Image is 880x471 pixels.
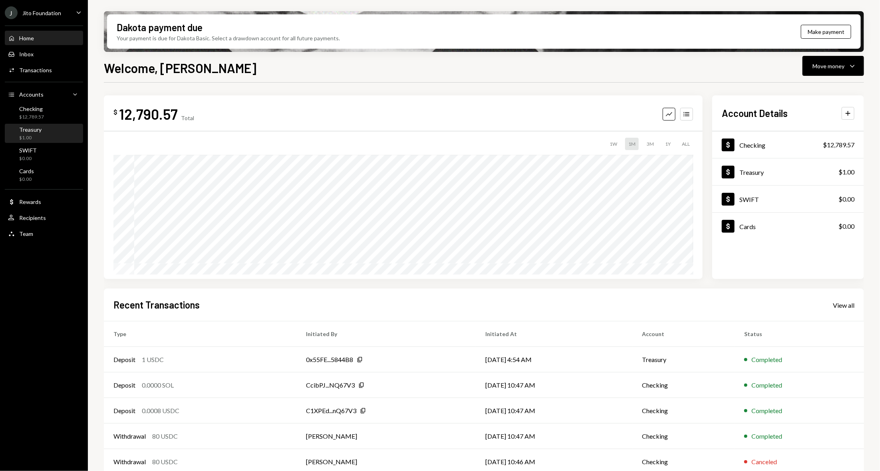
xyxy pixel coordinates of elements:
div: Total [181,115,194,121]
div: SWIFT [739,196,759,203]
div: Deposit [113,380,135,390]
div: 12,790.57 [119,105,178,123]
div: View all [833,301,854,309]
div: Move money [812,62,844,70]
div: $0.00 [19,155,37,162]
div: 0x55FE...5844B8 [306,355,354,364]
h2: Recent Transactions [113,298,200,311]
h1: Welcome, [PERSON_NAME] [104,60,256,76]
div: Treasury [739,168,764,176]
div: Completed [751,380,782,390]
div: Dakota payment due [117,21,203,34]
div: Completed [751,406,782,416]
a: SWIFT$0.00 [712,186,864,212]
th: Initiated By [297,321,476,347]
div: Checking [739,141,765,149]
div: Treasury [19,126,42,133]
a: Rewards [5,194,83,209]
a: Treasury$1.00 [5,124,83,143]
a: Cards$0.00 [5,165,83,184]
th: Account [632,321,735,347]
div: Deposit [113,355,135,364]
div: Rewards [19,198,41,205]
div: Home [19,35,34,42]
a: Treasury$1.00 [712,158,864,185]
div: Completed [751,431,782,441]
a: Home [5,31,83,45]
div: Cards [19,168,34,174]
th: Status [735,321,864,347]
div: $1.00 [19,135,42,141]
a: Team [5,226,83,241]
div: Recipients [19,214,46,221]
div: Withdrawal [113,431,146,441]
a: Inbox [5,47,83,61]
div: Deposit [113,406,135,416]
div: $0.00 [838,222,854,231]
h2: Account Details [722,107,788,120]
div: 0.0008 USDC [142,406,179,416]
a: Transactions [5,63,83,77]
div: Cards [739,223,756,230]
div: 0.0000 SOL [142,380,174,390]
div: Completed [751,355,782,364]
div: C1XPEd...nQ67V3 [306,406,357,416]
div: Your payment is due for Dakota Basic. Select a drawdown account for all future payments. [117,34,340,42]
th: Type [104,321,297,347]
div: J [5,6,18,19]
td: [DATE] 10:47 AM [476,372,632,398]
div: $ [113,108,117,116]
a: Cards$0.00 [712,213,864,239]
td: Checking [632,424,735,449]
div: 80 USDC [152,431,178,441]
th: Initiated At [476,321,632,347]
div: $1.00 [838,167,854,177]
div: Withdrawal [113,457,146,467]
td: [DATE] 10:47 AM [476,424,632,449]
div: Canceled [751,457,777,467]
div: Accounts [19,91,44,98]
div: CcibPJ...NQ67V3 [306,380,355,390]
div: 1 USDC [142,355,164,364]
div: 3M [644,138,657,150]
td: [DATE] 4:54 AM [476,347,632,372]
div: $12,789.57 [19,114,44,121]
div: Checking [19,105,44,112]
div: ALL [679,138,693,150]
td: [PERSON_NAME] [297,424,476,449]
div: Jito Foundation [22,10,61,16]
div: 1M [625,138,639,150]
button: Move money [803,56,864,76]
div: $0.00 [19,176,34,183]
a: Accounts [5,87,83,101]
a: Recipients [5,210,83,225]
div: Transactions [19,67,52,73]
div: SWIFT [19,147,37,154]
a: SWIFT$0.00 [5,144,83,164]
a: View all [833,301,854,309]
td: Checking [632,372,735,398]
a: Checking$12,789.57 [5,103,83,122]
button: Make payment [801,25,851,39]
div: 1W [606,138,620,150]
div: $0.00 [838,194,854,204]
div: Team [19,230,33,237]
div: Inbox [19,51,34,57]
div: $12,789.57 [823,140,854,150]
div: 1Y [662,138,674,150]
a: Checking$12,789.57 [712,131,864,158]
td: Treasury [632,347,735,372]
td: Checking [632,398,735,424]
div: 80 USDC [152,457,178,467]
td: [DATE] 10:47 AM [476,398,632,424]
